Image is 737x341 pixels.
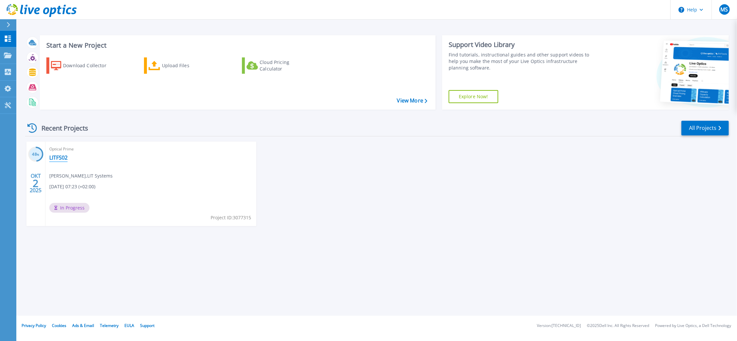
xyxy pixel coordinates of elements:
[144,57,217,74] a: Upload Files
[397,98,427,104] a: View More
[124,323,134,328] a: EULA
[449,90,498,103] a: Explore Now!
[537,324,581,328] li: Version: [TECHNICAL_ID]
[140,323,154,328] a: Support
[37,153,39,156] span: %
[49,183,95,190] span: [DATE] 07:23 (+02:00)
[46,57,119,74] a: Download Collector
[655,324,731,328] li: Powered by Live Optics, a Dell Technology
[63,59,115,72] div: Download Collector
[49,203,89,213] span: In Progress
[52,323,66,328] a: Cookies
[29,171,42,195] div: OKT 2025
[681,121,729,135] a: All Projects
[28,151,43,158] h3: 48
[25,120,97,136] div: Recent Projects
[46,42,427,49] h3: Start a New Project
[33,180,39,186] span: 2
[49,172,113,179] span: [PERSON_NAME] , LIT Systems
[260,59,312,72] div: Cloud Pricing Calculator
[449,52,596,71] div: Find tutorials, instructional guides and other support videos to help you make the most of your L...
[72,323,94,328] a: Ads & Email
[211,214,251,221] span: Project ID: 3077315
[49,146,252,153] span: Optical Prime
[242,57,315,74] a: Cloud Pricing Calculator
[49,154,68,161] a: LITFS02
[587,324,649,328] li: © 2025 Dell Inc. All Rights Reserved
[721,7,728,12] span: MS
[100,323,119,328] a: Telemetry
[449,40,596,49] div: Support Video Library
[22,323,46,328] a: Privacy Policy
[162,59,214,72] div: Upload Files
